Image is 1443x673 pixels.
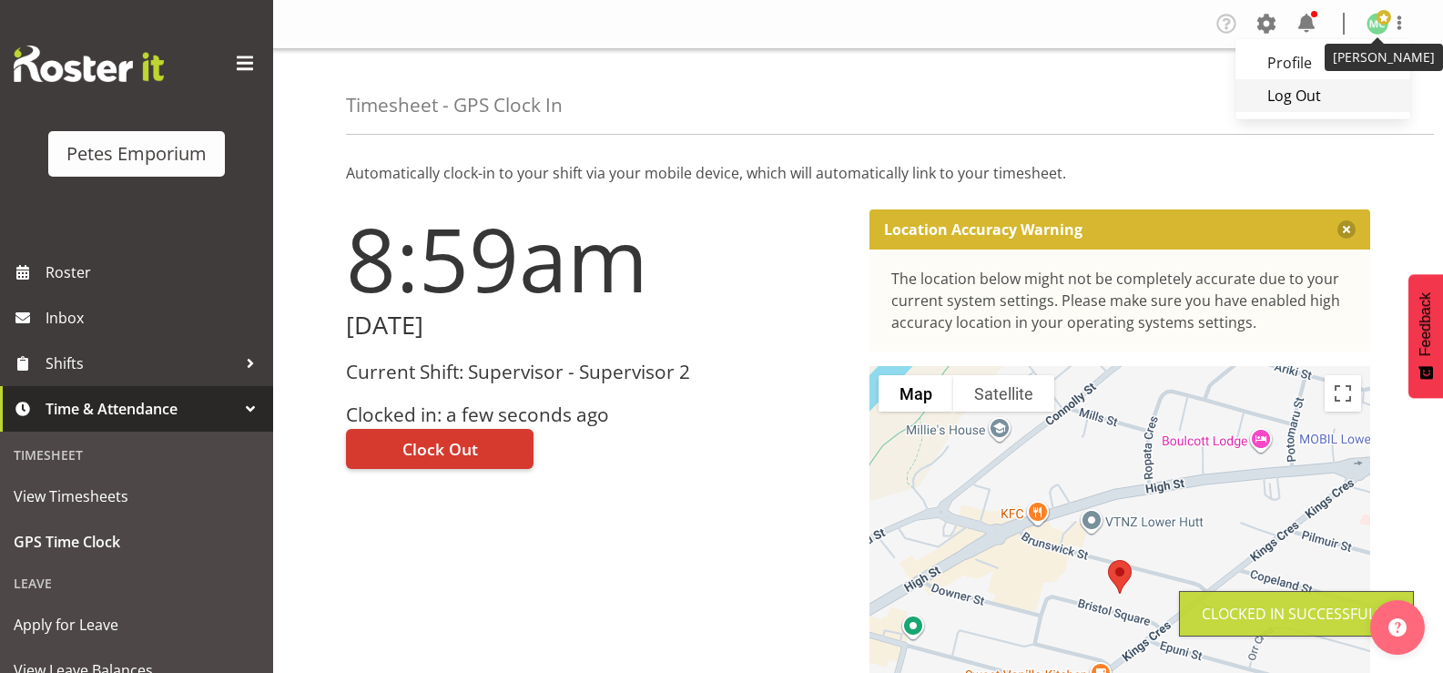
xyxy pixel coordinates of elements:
[1235,46,1410,79] a: Profile
[346,311,848,340] h2: [DATE]
[5,565,269,602] div: Leave
[953,375,1054,412] button: Show satellite imagery
[66,140,207,168] div: Petes Emporium
[5,519,269,565] a: GPS Time Clock
[46,304,264,331] span: Inbox
[14,46,164,82] img: Rosterit website logo
[5,602,269,648] a: Apply for Leave
[346,95,563,116] h4: Timesheet - GPS Clock In
[1235,79,1410,112] a: Log Out
[346,429,534,469] button: Clock Out
[14,611,259,638] span: Apply for Leave
[46,350,237,377] span: Shifts
[1408,274,1443,398] button: Feedback - Show survey
[1388,618,1407,637] img: help-xxl-2.png
[1325,375,1361,412] button: Toggle fullscreen view
[1202,603,1391,625] div: Clocked in Successfully
[346,209,848,308] h1: 8:59am
[1367,13,1388,35] img: melissa-cowen2635.jpg
[402,437,478,461] span: Clock Out
[1418,292,1434,356] span: Feedback
[346,162,1370,184] p: Automatically clock-in to your shift via your mobile device, which will automatically link to you...
[879,375,953,412] button: Show street map
[14,528,259,556] span: GPS Time Clock
[14,483,259,510] span: View Timesheets
[884,220,1082,239] p: Location Accuracy Warning
[346,362,848,382] h3: Current Shift: Supervisor - Supervisor 2
[5,436,269,474] div: Timesheet
[1337,220,1356,239] button: Close message
[891,268,1349,333] div: The location below might not be completely accurate due to your current system settings. Please m...
[346,404,848,425] h3: Clocked in: a few seconds ago
[46,395,237,423] span: Time & Attendance
[46,259,264,286] span: Roster
[5,474,269,519] a: View Timesheets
